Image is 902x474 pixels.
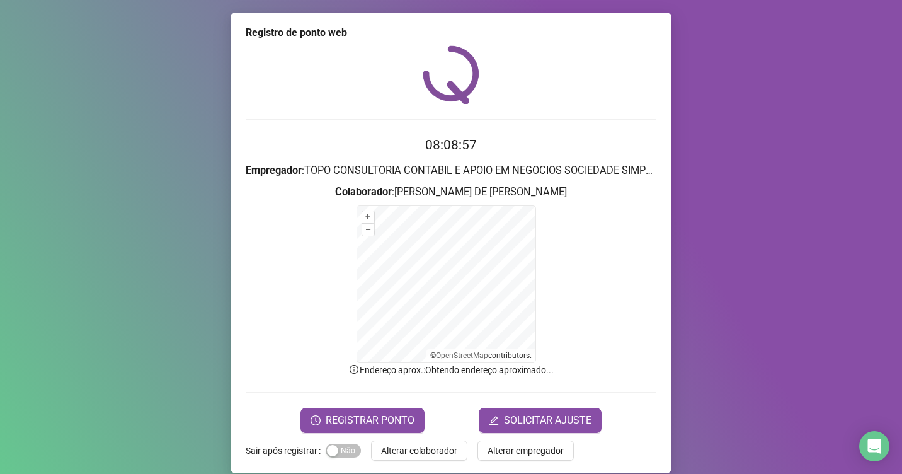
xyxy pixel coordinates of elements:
[381,444,457,458] span: Alterar colaborador
[371,441,467,461] button: Alterar colaborador
[430,351,532,360] li: © contributors.
[246,25,656,40] div: Registro de ponto web
[246,165,302,176] strong: Empregador
[326,413,414,428] span: REGISTRAR PONTO
[504,413,591,428] span: SOLICITAR AJUSTE
[436,351,488,360] a: OpenStreetMap
[246,441,326,461] label: Sair após registrar
[425,137,477,153] time: 08:08:57
[489,415,499,425] span: edit
[362,224,374,236] button: –
[311,415,321,425] span: clock-circle
[362,211,374,223] button: +
[335,186,392,198] strong: Colaborador
[423,45,479,104] img: QRPoint
[246,184,656,200] h3: : [PERSON_NAME] DE [PERSON_NAME]
[479,408,602,433] button: editSOLICITAR AJUSTE
[300,408,425,433] button: REGISTRAR PONTO
[859,431,889,461] div: Open Intercom Messenger
[246,163,656,179] h3: : TOPO CONSULTORIA CONTABIL E APOIO EM NEGOCIOS SOCIEDADE SIMPLES
[348,364,360,375] span: info-circle
[488,444,564,458] span: Alterar empregador
[477,441,574,461] button: Alterar empregador
[246,363,656,377] p: Endereço aprox. : Obtendo endereço aproximado...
